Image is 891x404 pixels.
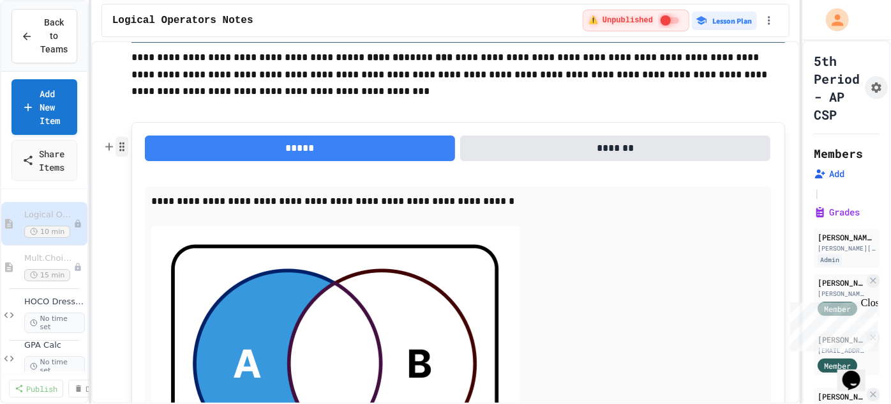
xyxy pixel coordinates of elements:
button: Add [814,167,844,180]
div: [PERSON_NAME][EMAIL_ADDRESS][PERSON_NAME][DOMAIN_NAME] [818,289,864,299]
div: [PERSON_NAME] [818,231,876,243]
div: [PERSON_NAME][EMAIL_ADDRESS][PERSON_NAME][DOMAIN_NAME] [818,244,876,253]
span: Back to Teams [40,16,68,56]
span: Mult.Choice - Logical Operators [24,253,73,264]
a: Share Items [11,140,77,181]
div: [PERSON_NAME] [818,391,864,402]
a: Delete [68,380,118,398]
span: Logical Operators Notes [112,13,253,28]
span: 10 min [24,226,70,238]
button: Back to Teams [11,9,77,63]
iframe: chat widget [785,297,878,352]
div: Admin [818,254,842,265]
span: Member [824,360,851,371]
button: Grades [814,206,860,219]
h2: Members [814,144,863,162]
span: No time set [24,356,85,377]
button: Assignment Settings [865,76,888,99]
span: HOCO Dress Up [24,297,85,307]
span: GPA Calc [24,340,85,351]
a: Add New Item [11,79,77,135]
h1: 5th Period - AP CSP [814,52,860,123]
div: My Account [812,5,852,35]
span: ⚠️ Unpublished [588,15,653,26]
span: 15 min [24,269,70,281]
div: Unpublished [73,219,82,228]
iframe: chat widget [837,353,878,391]
a: Publish [9,380,63,398]
div: ⚠️ Students cannot see this content! Click the toggle to publish it and make it visible to your c... [583,10,689,31]
span: | [814,185,820,201]
button: Lesson Plan [692,12,757,30]
div: [PERSON_NAME] [818,277,864,288]
div: Chat with us now!Close [5,5,88,81]
span: No time set [24,313,85,333]
div: Unpublished [73,263,82,272]
span: Logical Operators Notes [24,210,73,221]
